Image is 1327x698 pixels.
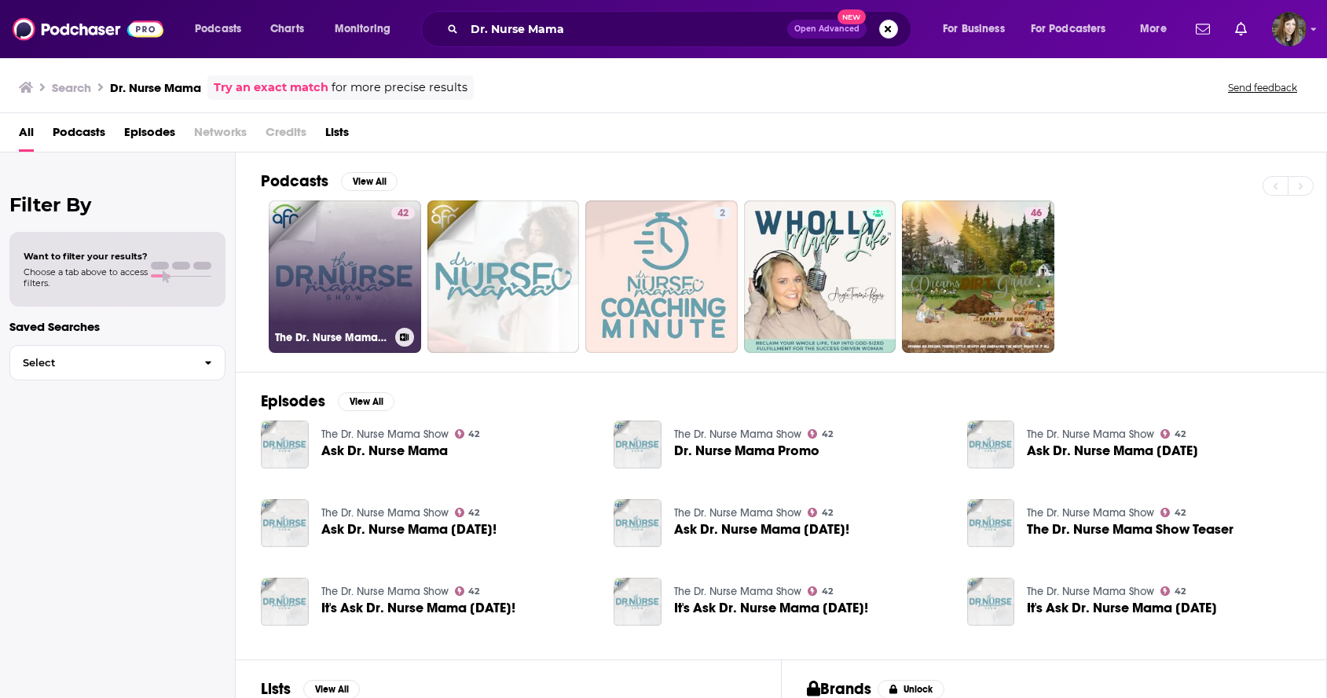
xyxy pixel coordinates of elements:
a: It's Ask Dr. Nurse Mama Friday [1027,601,1217,615]
h3: Search [52,80,91,95]
span: for more precise results [332,79,467,97]
a: 46 [1025,207,1048,219]
span: Want to filter your results? [24,251,148,262]
button: Send feedback [1223,81,1302,94]
img: It's Ask Dr. Nurse Mama Friday! [261,578,309,626]
button: open menu [184,17,262,42]
a: Ask Dr. Nurse Mama [321,444,448,457]
span: Select [10,358,192,368]
a: 42 [1160,508,1186,517]
span: 42 [468,588,479,595]
span: Open Advanced [794,25,860,33]
a: PodcastsView All [261,171,398,191]
img: It's Ask Dr. Nurse Mama Friday [967,578,1015,626]
span: Logged in as ElizabethHawkins [1272,12,1307,46]
button: View All [341,172,398,191]
a: 46 [902,200,1054,353]
span: For Podcasters [1031,18,1106,40]
a: 42 [391,207,415,219]
span: Lists [325,119,349,152]
a: It's Ask Dr. Nurse Mama Friday! [674,601,868,615]
span: 42 [822,588,833,595]
h3: Dr. Nurse Mama [110,80,201,95]
span: 42 [468,509,479,516]
a: It's Ask Dr. Nurse Mama Friday! [321,601,515,615]
a: The Dr. Nurse Mama Show Teaser [1027,523,1234,536]
a: 42 [808,508,833,517]
span: More [1140,18,1167,40]
img: Ask Dr. Nurse Mama Friday! [614,499,662,547]
h2: Podcasts [261,171,328,191]
img: Ask Dr. Nurse Mama [261,421,309,468]
h3: The Dr. Nurse Mama Show [275,331,389,344]
a: Try an exact match [214,79,328,97]
span: Dr. Nurse Mama Promo [674,444,819,457]
span: Ask Dr. Nurse Mama [DATE]! [674,523,849,536]
img: Ask Dr. Nurse Mama Friday [967,421,1015,468]
a: The Dr. Nurse Mama Show [674,428,801,441]
span: Ask Dr. Nurse Mama [DATE] [1027,444,1198,457]
a: EpisodesView All [261,391,394,411]
a: Ask Dr. Nurse Mama Friday! [674,523,849,536]
img: User Profile [1272,12,1307,46]
a: 42 [1160,586,1186,596]
a: Ask Dr. Nurse Mama Friday! [321,523,497,536]
img: Podchaser - Follow, Share and Rate Podcasts [13,14,163,44]
img: It's Ask Dr. Nurse Mama Friday! [614,578,662,626]
span: Monitoring [335,18,390,40]
span: Networks [194,119,247,152]
h2: Episodes [261,391,325,411]
span: 42 [1175,431,1186,438]
button: Select [9,345,225,380]
a: 42 [455,508,480,517]
span: Credits [266,119,306,152]
div: Search podcasts, credits, & more... [436,11,926,47]
a: The Dr. Nurse Mama Show [321,428,449,441]
a: Charts [260,17,313,42]
a: Episodes [124,119,175,152]
img: The Dr. Nurse Mama Show Teaser [967,499,1015,547]
button: Show profile menu [1272,12,1307,46]
img: Ask Dr. Nurse Mama Friday! [261,499,309,547]
a: 42 [455,586,480,596]
a: 2 [713,207,731,219]
span: Podcasts [195,18,241,40]
a: Show notifications dropdown [1190,16,1216,42]
span: 42 [1175,588,1186,595]
h2: Filter By [9,193,225,216]
span: 42 [822,509,833,516]
span: 42 [1175,509,1186,516]
a: 42 [808,586,833,596]
button: open menu [1129,17,1186,42]
a: 2 [585,200,738,353]
a: The Dr. Nurse Mama Show [1027,506,1154,520]
a: Podcasts [53,119,105,152]
span: It's Ask Dr. Nurse Mama [DATE]! [674,601,868,615]
button: open menu [932,17,1025,42]
button: open menu [1021,17,1129,42]
a: 42 [455,429,480,439]
a: 42The Dr. Nurse Mama Show [269,200,421,353]
span: Charts [270,18,304,40]
a: The Dr. Nurse Mama Show [321,585,449,598]
button: open menu [324,17,411,42]
a: Show notifications dropdown [1229,16,1253,42]
input: Search podcasts, credits, & more... [464,17,787,42]
a: 42 [1160,429,1186,439]
a: The Dr. Nurse Mama Show [321,506,449,520]
span: 42 [468,431,479,438]
img: Dr. Nurse Mama Promo [614,421,662,468]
